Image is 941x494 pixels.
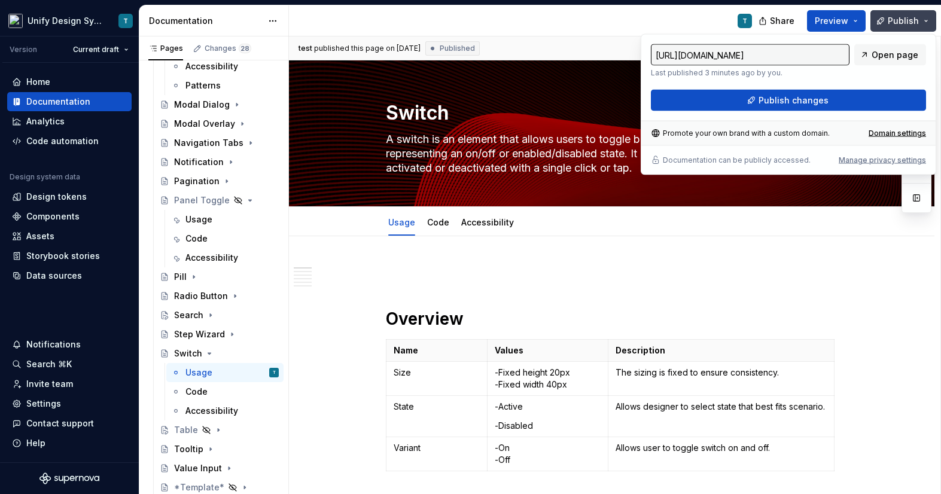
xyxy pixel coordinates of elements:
[205,44,251,53] div: Changes
[2,8,136,33] button: Unify Design SystemT
[869,129,926,138] a: Domain settings
[888,15,919,27] span: Publish
[166,401,284,420] a: Accessibility
[26,135,99,147] div: Code automation
[166,248,284,267] a: Accessibility
[123,16,128,26] div: T
[26,250,100,262] div: Storybook stories
[185,386,208,398] div: Code
[155,153,284,172] a: Notification
[839,155,926,165] button: Manage privacy settings
[155,267,284,286] a: Pill
[26,191,87,203] div: Design tokens
[26,211,80,222] div: Components
[174,137,243,149] div: Navigation Tabs
[495,401,601,413] p: -Active
[8,14,23,28] img: 9fdcaa03-8f0a-443d-a87d-0c72d3ba2d5b.png
[807,10,866,32] button: Preview
[239,44,251,53] span: 28
[166,382,284,401] a: Code
[314,44,421,53] div: published this page on [DATE]
[155,114,284,133] a: Modal Overlay
[651,90,926,111] button: Publish changes
[394,401,480,413] p: State
[155,325,284,344] a: Step Wizard
[456,209,519,234] div: Accessibility
[26,115,65,127] div: Analytics
[616,401,827,413] p: Allows designer to select state that best fits scenario.
[854,44,926,66] a: Open page
[39,472,99,484] a: Supernova Logo
[7,112,132,131] a: Analytics
[383,99,836,127] textarea: Switch
[185,405,238,417] div: Accessibility
[299,44,312,53] span: test
[174,175,220,187] div: Pagination
[174,309,203,321] div: Search
[155,172,284,191] a: Pagination
[166,210,284,229] a: Usage
[7,132,132,151] a: Code automation
[770,15,794,27] span: Share
[7,187,132,206] a: Design tokens
[495,344,601,356] p: Values
[185,367,212,379] div: Usage
[185,233,208,245] div: Code
[616,442,827,454] p: Allows user to toggle switch on and off.
[185,60,238,72] div: Accessibility
[461,217,514,227] a: Accessibility
[155,459,284,478] a: Value Input
[26,358,72,370] div: Search ⌘K
[7,227,132,246] a: Assets
[26,398,61,410] div: Settings
[383,130,836,178] textarea: A switch is an element that allows users to toggle between two states, typically representing an ...
[26,96,90,108] div: Documentation
[26,230,54,242] div: Assets
[174,328,225,340] div: Step Wizard
[26,417,94,429] div: Contact support
[7,434,132,453] button: Help
[753,10,802,32] button: Share
[383,209,420,234] div: Usage
[26,339,81,350] div: Notifications
[185,252,238,264] div: Accessibility
[495,420,601,432] p: -Disabled
[427,217,449,227] a: Code
[742,16,747,26] div: T
[7,92,132,111] a: Documentation
[7,266,132,285] a: Data sources
[174,271,187,283] div: Pill
[616,367,827,379] p: The sizing is fixed to ensure consistency.
[166,363,284,382] a: UsageT
[155,133,284,153] a: Navigation Tabs
[7,72,132,92] a: Home
[10,172,80,182] div: Design system data
[7,335,132,354] button: Notifications
[174,481,224,493] div: *Template*
[155,95,284,114] a: Modal Dialog
[394,344,480,356] p: Name
[26,437,45,449] div: Help
[166,76,284,95] a: Patterns
[7,394,132,413] a: Settings
[155,286,284,306] a: Radio Button
[26,378,73,390] div: Invite team
[870,10,936,32] button: Publish
[155,191,284,210] a: Panel Toggle
[155,344,284,363] a: Switch
[148,44,183,53] div: Pages
[174,347,202,359] div: Switch
[174,118,235,130] div: Modal Overlay
[7,246,132,266] a: Storybook stories
[68,41,134,58] button: Current draft
[185,80,221,92] div: Patterns
[155,440,284,459] a: Tooltip
[7,355,132,374] button: Search ⌘K
[174,424,198,436] div: Table
[26,76,50,88] div: Home
[174,462,222,474] div: Value Input
[663,155,811,165] p: Documentation can be publicly accessed.
[26,270,82,282] div: Data sources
